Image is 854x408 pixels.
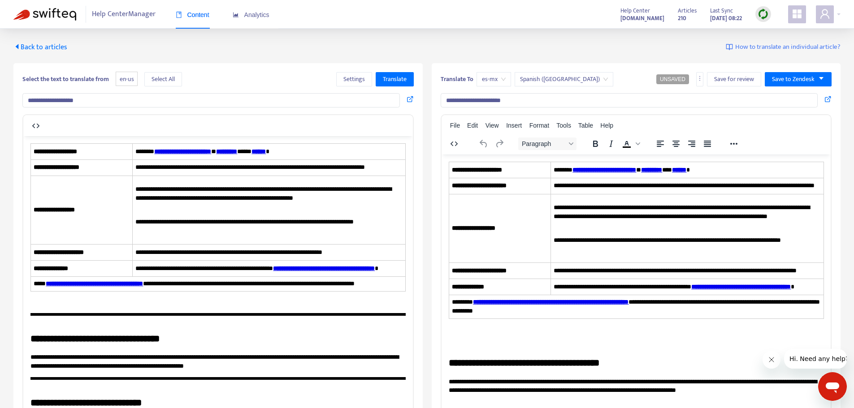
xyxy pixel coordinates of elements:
button: Align right [684,137,699,150]
span: Edit [467,122,478,129]
button: Italic [603,137,619,150]
iframe: Button to launch messaging window [818,372,847,401]
span: es-mx [482,73,506,86]
button: Translate [376,72,414,86]
strong: 210 [678,13,686,23]
button: Save to Zendeskcaret-down [765,72,832,86]
span: user [819,9,830,19]
img: image-link [726,43,733,51]
span: Analytics [233,11,269,18]
a: How to translate an individual article? [726,42,841,52]
button: Justify [700,137,715,150]
button: Undo [476,137,491,150]
span: Table [578,122,593,129]
button: Select All [144,72,182,86]
span: appstore [792,9,802,19]
span: Help Center Manager [92,6,156,23]
span: caret-left [13,43,21,50]
a: [DOMAIN_NAME] [620,13,664,23]
iframe: Close message [763,351,780,369]
button: Align left [653,137,668,150]
button: Reveal or hide additional toolbar items [726,137,741,150]
span: en-us [116,72,138,86]
span: Translate [383,74,407,84]
span: Format [529,122,549,129]
span: more [697,75,703,82]
span: area-chart [233,12,239,18]
strong: [DATE] 08:22 [710,13,742,23]
span: Select All [152,74,175,84]
span: Tools [556,122,571,129]
span: View [486,122,499,129]
span: File [450,122,460,129]
img: sync.dc5367851b00ba804db3.png [758,9,769,20]
span: caret-down [818,75,824,82]
span: Articles [678,6,697,16]
b: Translate To [441,74,473,84]
span: Spanish (Mexico) [520,73,608,86]
button: Align center [668,137,684,150]
span: Save for review [714,74,754,84]
iframe: Message from company [784,349,847,369]
b: Select the text to translate from [22,74,109,84]
img: Swifteq [13,8,76,21]
span: Settings [343,74,365,84]
button: Settings [336,72,372,86]
span: UNSAVED [660,76,685,82]
button: more [696,72,703,86]
span: How to translate an individual article? [735,42,841,52]
span: Back to articles [13,41,67,53]
span: Help Center [620,6,650,16]
span: Content [176,11,209,18]
button: Block Paragraph [518,137,577,150]
span: Last Sync [710,6,733,16]
span: Save to Zendesk [772,74,815,84]
button: Save for review [707,72,761,86]
span: Help [600,122,613,129]
div: Text color Black [619,137,642,150]
button: Redo [492,137,507,150]
button: Bold [588,137,603,150]
span: Insert [506,122,522,129]
span: book [176,12,182,18]
span: Hi. Need any help? [5,6,65,13]
span: Paragraph [522,140,566,147]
